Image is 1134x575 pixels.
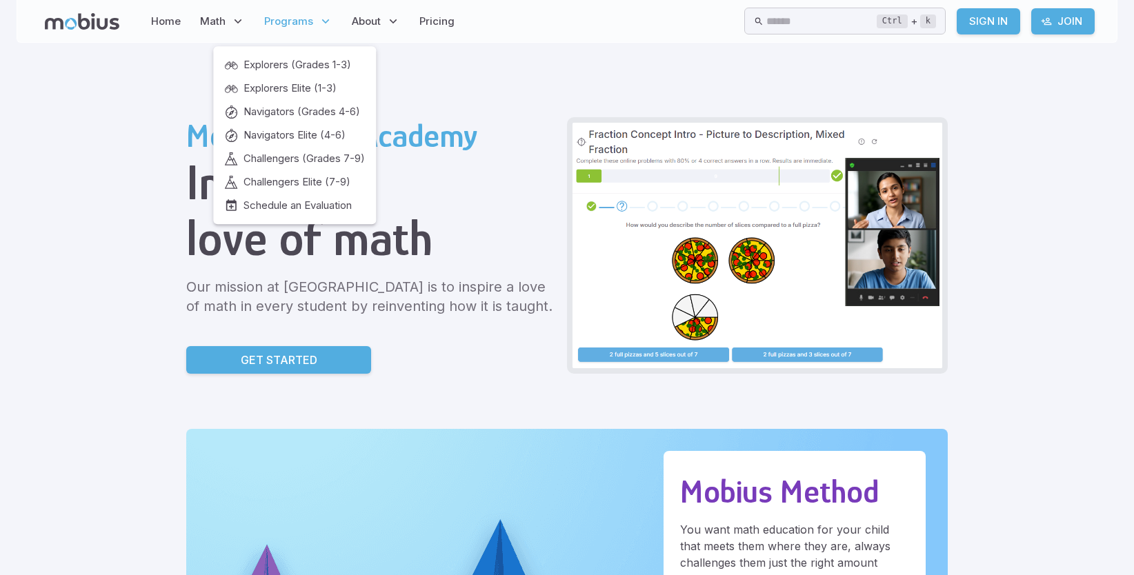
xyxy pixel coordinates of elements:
[920,14,936,28] kbd: k
[224,128,365,143] a: Navigators Elite (4-6)
[415,6,459,37] a: Pricing
[243,104,360,119] span: Navigators (Grades 4-6)
[352,14,381,29] span: About
[243,151,365,166] span: Challengers (Grades 7-9)
[243,174,350,190] span: Challengers Elite (7-9)
[243,198,352,213] span: Schedule an Evaluation
[224,57,365,72] a: Explorers (Grades 1-3)
[877,14,908,28] kbd: Ctrl
[243,81,337,96] span: Explorers Elite (1-3)
[147,6,185,37] a: Home
[224,81,365,96] a: Explorers Elite (1-3)
[224,198,365,213] a: Schedule an Evaluation
[224,151,365,166] a: Challengers (Grades 7-9)
[243,128,346,143] span: Navigators Elite (4-6)
[264,14,313,29] span: Programs
[224,174,365,190] a: Challengers Elite (7-9)
[200,14,226,29] span: Math
[243,57,351,72] span: Explorers (Grades 1-3)
[957,8,1020,34] a: Sign In
[224,104,365,119] a: Navigators (Grades 4-6)
[877,13,936,30] div: +
[1031,8,1095,34] a: Join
